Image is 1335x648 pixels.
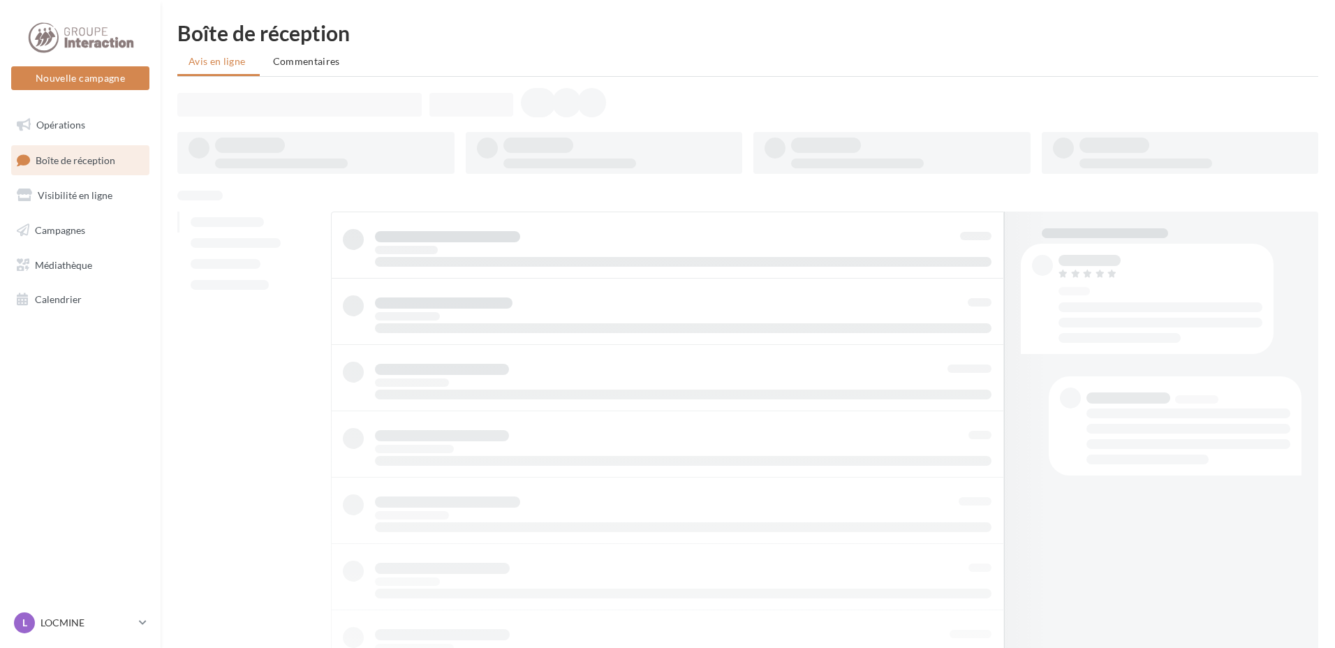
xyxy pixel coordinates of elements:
a: Calendrier [8,285,152,314]
span: Campagnes [35,224,85,236]
a: Visibilité en ligne [8,181,152,210]
a: Campagnes [8,216,152,245]
span: Visibilité en ligne [38,189,112,201]
a: L LOCMINE [11,610,149,636]
span: Médiathèque [35,258,92,270]
a: Opérations [8,110,152,140]
span: Commentaires [273,55,340,67]
span: Boîte de réception [36,154,115,165]
div: Boîte de réception [177,22,1318,43]
p: LOCMINE [40,616,133,630]
span: L [22,616,27,630]
a: Médiathèque [8,251,152,280]
a: Boîte de réception [8,145,152,175]
span: Opérations [36,119,85,131]
button: Nouvelle campagne [11,66,149,90]
span: Calendrier [35,293,82,305]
